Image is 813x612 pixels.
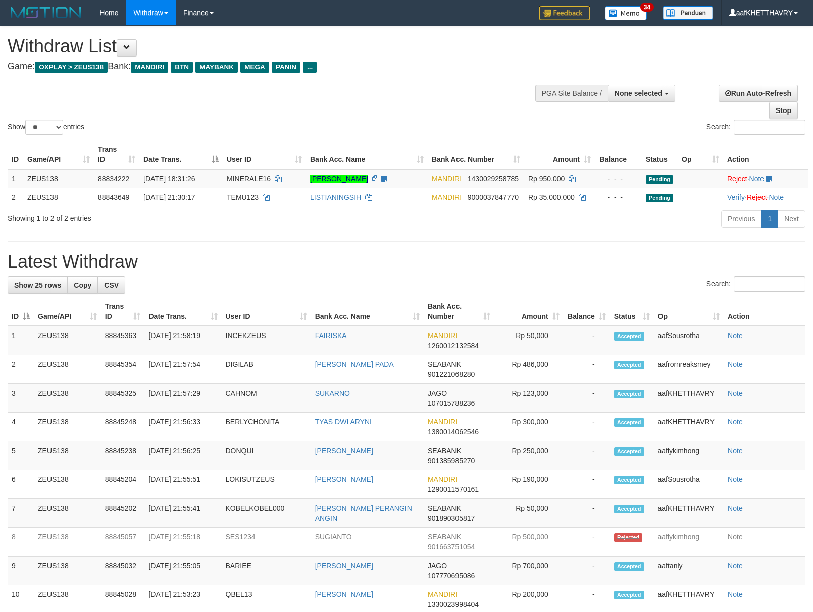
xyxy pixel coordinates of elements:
th: Amount: activate to sort column ascending [524,140,595,169]
a: Previous [721,210,761,228]
a: Note [728,504,743,512]
span: JAGO [428,562,447,570]
td: 88845354 [101,355,145,384]
td: ZEUS138 [34,355,101,384]
span: Accepted [614,447,644,456]
span: JAGO [428,389,447,397]
a: Note [749,175,765,183]
span: Copy 1260012132584 to clipboard [428,342,479,350]
td: aafKHETTHAVRY [654,413,724,441]
td: 3 [8,384,34,413]
th: Trans ID: activate to sort column ascending [94,140,139,169]
h4: Game: Bank: [8,62,532,72]
td: aaflykimhong [654,441,724,470]
button: None selected [608,85,675,102]
td: 88845238 [101,441,145,470]
a: Note [728,360,743,368]
td: Rp 50,000 [494,326,564,355]
a: LISTIANINGSIH [310,193,361,201]
a: Verify [727,193,745,201]
a: 1 [761,210,778,228]
td: [DATE] 21:55:05 [144,557,221,585]
td: 2 [8,188,23,206]
td: Rp 50,000 [494,499,564,528]
td: 88845202 [101,499,145,528]
td: ZEUS138 [34,326,101,355]
td: Rp 300,000 [494,413,564,441]
td: 88845204 [101,470,145,499]
th: Date Trans.: activate to sort column ascending [144,297,221,326]
span: Accepted [614,562,644,571]
td: - [564,355,610,384]
span: MAYBANK [195,62,238,73]
td: - [564,441,610,470]
td: Rp 700,000 [494,557,564,585]
td: 88845363 [101,326,145,355]
span: Copy 9000037847770 to clipboard [468,193,519,201]
a: Note [728,418,743,426]
td: 5 [8,441,34,470]
span: Accepted [614,332,644,341]
td: ZEUS138 [34,499,101,528]
th: Status [642,140,678,169]
th: Game/API: activate to sort column ascending [34,297,101,326]
span: OXPLAY > ZEUS138 [35,62,108,73]
span: MEGA [240,62,269,73]
span: BTN [171,62,193,73]
td: [DATE] 21:57:54 [144,355,221,384]
td: KOBELKOBEL000 [222,499,311,528]
a: [PERSON_NAME] PERANGIN ANGIN [315,504,412,522]
a: FAIRISKA [315,331,347,340]
span: Pending [646,175,673,184]
th: Bank Acc. Name: activate to sort column ascending [311,297,424,326]
label: Show entries [8,120,84,135]
a: SUKARNO [315,389,350,397]
span: MANDIRI [432,193,462,201]
td: DIGILAB [222,355,311,384]
td: ZEUS138 [34,413,101,441]
th: Action [724,297,805,326]
th: Op: activate to sort column ascending [654,297,724,326]
th: User ID: activate to sort column ascending [223,140,306,169]
td: ZEUS138 [34,557,101,585]
a: TYAS DWI ARYNI [315,418,372,426]
th: Bank Acc. Name: activate to sort column ascending [306,140,428,169]
td: DONQUI [222,441,311,470]
th: Op: activate to sort column ascending [678,140,723,169]
span: MANDIRI [428,331,458,340]
td: 1 [8,169,23,188]
td: ZEUS138 [34,470,101,499]
a: Reject [727,175,747,183]
td: 2 [8,355,34,384]
span: [DATE] 21:30:17 [143,193,195,201]
a: Note [769,193,784,201]
td: INCEKZEUS [222,326,311,355]
span: Rp 950.000 [528,175,565,183]
th: Game/API: activate to sort column ascending [23,140,94,169]
td: aafSousrotha [654,470,724,499]
span: MINERALE16 [227,175,271,183]
td: - [564,557,610,585]
td: [DATE] 21:55:51 [144,470,221,499]
td: 88845248 [101,413,145,441]
a: Note [728,562,743,570]
div: - - - [599,174,638,184]
th: Trans ID: activate to sort column ascending [101,297,145,326]
span: Accepted [614,505,644,513]
td: - [564,470,610,499]
td: [DATE] 21:58:19 [144,326,221,355]
td: - [564,528,610,557]
th: Balance [595,140,642,169]
td: 4 [8,413,34,441]
td: - [564,413,610,441]
th: Bank Acc. Number: activate to sort column ascending [424,297,494,326]
span: SEABANK [428,533,461,541]
th: Status: activate to sort column ascending [610,297,654,326]
th: ID: activate to sort column descending [8,297,34,326]
td: Rp 486,000 [494,355,564,384]
label: Search: [706,120,805,135]
td: · [723,169,808,188]
td: [DATE] 21:57:29 [144,384,221,413]
div: - - - [599,192,638,202]
a: Note [728,475,743,483]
